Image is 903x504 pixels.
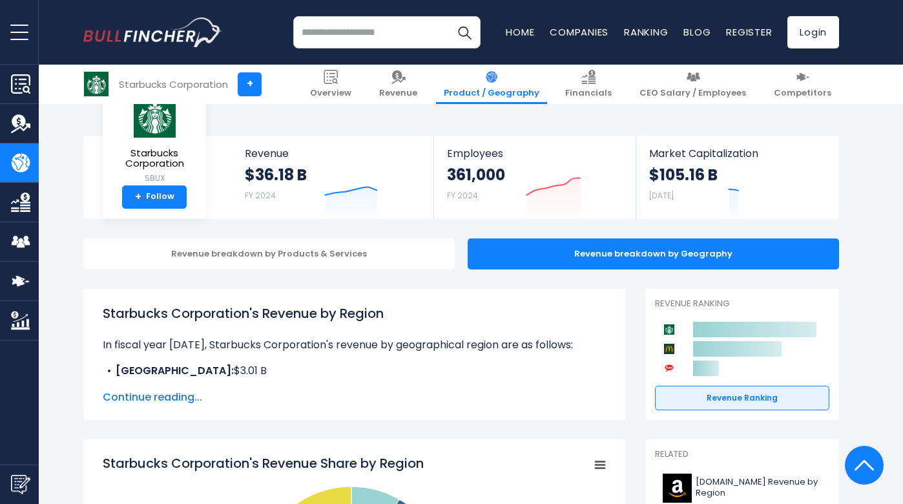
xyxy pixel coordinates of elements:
small: FY 2024 [447,190,478,201]
a: Go to homepage [83,17,222,47]
img: Starbucks Corporation competitors logo [661,322,677,337]
a: +Follow [122,185,187,209]
span: Financials [565,88,612,99]
span: Overview [310,88,351,99]
a: + [238,72,262,96]
span: Employees [447,147,622,160]
img: bullfincher logo [83,17,222,47]
b: International Segment: [116,379,237,394]
div: Revenue breakdown by Products & Services [83,238,455,269]
a: Register [726,25,772,39]
a: Product / Geography [436,65,547,104]
span: Starbucks Corporation [113,148,196,169]
p: Related [655,449,829,460]
span: Revenue [245,147,421,160]
a: Revenue [371,65,425,104]
div: Starbucks Corporation [119,77,228,92]
h1: Starbucks Corporation's Revenue by Region [103,304,607,323]
p: In fiscal year [DATE], Starbucks Corporation's revenue by geographical region are as follows: [103,337,607,353]
strong: 361,000 [447,165,505,185]
b: [GEOGRAPHIC_DATA]: [116,363,234,378]
img: SBUX logo [132,95,177,138]
a: Starbucks Corporation SBUX [112,94,196,185]
a: Companies [550,25,608,39]
a: Competitors [766,65,839,104]
a: Home [506,25,534,39]
p: Revenue Ranking [655,299,829,310]
a: Financials [557,65,619,104]
a: Ranking [624,25,668,39]
li: $3.01 B [103,363,607,379]
img: Yum! Brands competitors logo [661,361,677,376]
span: [DOMAIN_NAME] Revenue by Region [696,477,822,499]
span: Market Capitalization [649,147,825,160]
small: FY 2024 [245,190,276,201]
strong: + [135,191,141,203]
span: Product / Geography [444,88,539,99]
img: AMZN logo [663,474,692,503]
span: Continue reading... [103,390,607,405]
a: Blog [683,25,711,39]
a: Revenue Ranking [655,386,829,410]
small: SBUX [113,173,196,184]
strong: $36.18 B [245,165,307,185]
a: Login [787,16,839,48]
strong: $105.16 B [649,165,718,185]
a: CEO Salary / Employees [632,65,754,104]
tspan: Starbucks Corporation's Revenue Share by Region [103,454,424,472]
span: CEO Salary / Employees [639,88,746,99]
img: McDonald's Corporation competitors logo [661,341,677,357]
img: SBUX logo [84,72,109,96]
a: Employees 361,000 FY 2024 [434,136,635,219]
span: Revenue [379,88,417,99]
a: Overview [302,65,359,104]
small: [DATE] [649,190,674,201]
button: Search [448,16,481,48]
div: Revenue breakdown by Geography [468,238,839,269]
li: $6.46 B [103,379,607,394]
a: Revenue $36.18 B FY 2024 [232,136,434,219]
span: Competitors [774,88,831,99]
a: Market Capitalization $105.16 B [DATE] [636,136,838,219]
